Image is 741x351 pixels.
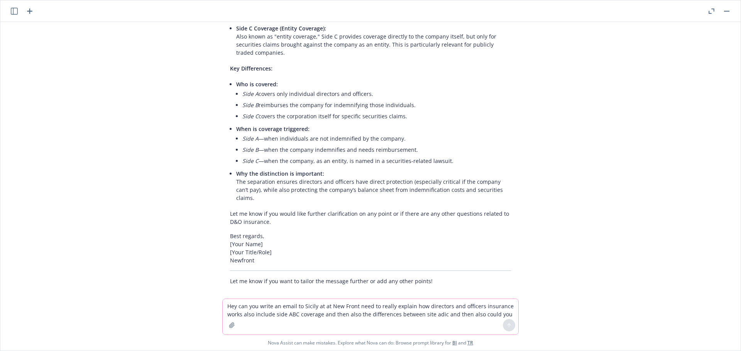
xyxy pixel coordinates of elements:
[236,81,278,88] span: Who is covered:
[230,277,511,285] p: Let me know if you want to tailor the message further or add any other points!
[242,90,259,97] em: Side A
[242,133,511,144] li: —when individuals are not indemnified by the company.
[230,210,511,226] p: Let me know if you would like further clarification on any point or if there are any other questi...
[242,99,511,111] li: reimburses the company for indemnifying those individuals.
[242,144,511,155] li: —when the company indemnifies and needs reimbursement.
[236,24,511,57] p: Also known as "entity coverage," Side C provides coverage directly to the company itself, but onl...
[230,65,272,72] span: Key Differences:
[242,101,259,109] em: Side B
[242,155,511,166] li: —when the company, as an entity, is named in a securities-related lawsuit.
[467,339,473,346] a: TR
[242,111,511,122] li: covers the corporation itself for specific securities claims.
[242,157,259,165] em: Side C
[236,25,326,32] span: Side C Coverage (Entity Coverage):
[236,170,511,202] p: The separation ensures directors and officers have direct protection (especially critical if the ...
[236,125,310,133] span: When is coverage triggered:
[452,339,457,346] a: BI
[242,88,511,99] li: covers only individual directors and officers.
[242,135,259,142] em: Side A
[242,146,259,153] em: Side B
[242,113,259,120] em: Side C
[236,170,324,177] span: Why the distinction is important:
[3,335,738,351] span: Nova Assist can make mistakes. Explore what Nova can do: Browse prompt library for and
[230,232,511,264] p: Best regards, [Your Name] [Your Title/Role] Newfront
